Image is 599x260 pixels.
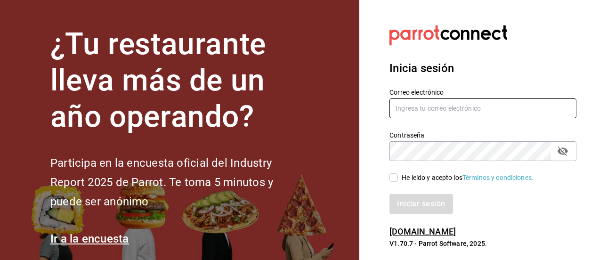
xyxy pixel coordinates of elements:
[389,239,576,248] p: V1.70.7 - Parrot Software, 2025.
[389,227,456,236] a: [DOMAIN_NAME]
[402,173,534,183] div: He leído y acepto los
[50,232,129,245] a: Ir a la encuesta
[50,154,305,211] h2: Participa en la encuesta oficial del Industry Report 2025 de Parrot. Te toma 5 minutos y puede se...
[462,174,534,181] a: Términos y condiciones.
[555,143,571,159] button: passwordField
[50,26,305,135] h1: ¿Tu restaurante lleva más de un año operando?
[389,60,576,77] h3: Inicia sesión
[389,89,576,96] label: Correo electrónico
[389,132,576,138] label: Contraseña
[389,98,576,118] input: Ingresa tu correo electrónico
